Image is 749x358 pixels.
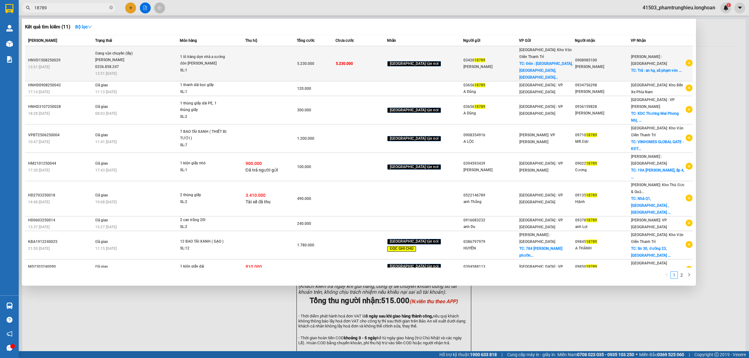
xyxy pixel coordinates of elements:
div: anh Du [463,224,519,230]
div: 09845 [575,239,630,245]
span: [GEOGRAPHIC_DATA] tận nơi [387,136,441,142]
li: 2 [678,271,685,279]
div: 1 lô hàng dọn nhà a sướng đón [PERSON_NAME] [180,54,227,67]
div: 0936159828 [575,104,630,110]
button: Bộ lọcdown [70,22,97,32]
a: 1 [671,272,678,278]
span: 18789 [586,239,597,244]
span: 18789 [474,104,485,109]
span: Đã giao [95,264,108,269]
span: Người nhận [575,38,595,43]
div: MD2303240090 [28,264,93,270]
span: Đã giao [95,193,108,197]
span: [GEOGRAPHIC_DATA]: Kho Bến Xe Phía Nam [631,83,683,94]
span: plus-circle [686,195,693,201]
div: 0908354916 [463,132,519,138]
li: Next Page [685,271,693,279]
div: [PERSON_NAME] [463,64,519,70]
div: SL: 1 [180,67,227,74]
span: [GEOGRAPHIC_DATA] : VP [GEOGRAPHIC_DATA] [519,83,563,94]
span: plus-circle [686,134,693,141]
div: 03656 [463,82,519,89]
span: [GEOGRAPHIC_DATA] tận nơi [387,108,441,113]
span: 18789 [586,218,597,222]
div: 09022 [575,160,630,167]
span: 18789 [586,133,597,137]
span: VP Nhận [631,38,646,43]
div: 0522146789 [463,192,519,199]
span: TC: KDC Thương Mai Phong Nhị, ... [631,111,679,123]
div: KBA1912240025 [28,239,93,245]
span: plus-circle [686,85,693,91]
span: 100.000 [297,165,311,169]
div: HNVD1508250029 [28,57,93,64]
span: Người gửi [463,38,480,43]
div: A Dũng [463,89,519,95]
span: [GEOGRAPHIC_DATA] tận nơi [387,239,441,244]
span: 17:30 [DATE] [28,168,50,172]
span: TC: 19A [PERSON_NAME], ấp 4, ... [631,168,684,179]
div: 0394588113 [463,264,519,270]
strong: Bộ lọc [75,24,92,29]
span: 14:48 [DATE] [28,200,50,204]
span: Tài xế đã thu [246,199,271,204]
span: 3.410.000 [246,193,266,198]
span: 13:51 [DATE] [28,65,50,69]
div: 1 thanh dài bọc giấy [180,82,227,89]
div: 1 thùng giấy dài PE, 1 thùng giấy [180,100,227,114]
div: HUYỀN [463,245,519,252]
span: TC: 784 [PERSON_NAME] phườn... [519,246,562,258]
span: [GEOGRAPHIC_DATA] [631,261,667,265]
img: warehouse-icon [6,302,13,309]
div: [PERSON_NAME] 0336.858.247 [95,57,142,70]
span: [GEOGRAPHIC_DATA] tận nơi [387,164,441,170]
span: [GEOGRAPHIC_DATA] : VP [PERSON_NAME] [519,161,563,172]
span: [GEOGRAPHIC_DATA] : VP [PERSON_NAME] [519,264,563,276]
span: Đã giao [95,161,108,166]
li: Previous Page [663,271,670,279]
span: [PERSON_NAME]: VP [PERSON_NAME] [519,133,555,144]
span: 1.200.000 [297,136,314,141]
span: VP Gửi [519,38,531,43]
span: 08:03 [DATE] [95,111,117,116]
button: right [685,271,693,279]
span: 21:50 [DATE] [28,246,50,251]
span: 18:28 [DATE] [28,111,50,116]
span: 11:15 [DATE] [95,246,117,251]
span: TC: Đón : [GEOGRAPHIC_DATA], [GEOGRAPHIC_DATA], [GEOGRAPHIC_DATA]... [519,61,573,80]
img: solution-icon [6,56,13,63]
span: 810.000 [246,264,262,269]
span: down [88,25,92,29]
span: 17:14 [DATE] [28,90,50,94]
div: 0386797979 [463,239,519,245]
button: left [663,271,670,279]
div: A LỘC [463,138,519,145]
div: [PERSON_NAME] [575,110,630,117]
span: [PERSON_NAME] : [GEOGRAPHIC_DATA] [631,154,667,166]
span: [GEOGRAPHIC_DATA] tận nơi [387,61,441,67]
div: A THÀNH [575,245,630,252]
img: logo-vxr [5,4,13,13]
div: 0394593439 [463,160,519,167]
div: HD2703250018 [28,192,93,199]
div: Đang vận chuyển (lấy) [95,50,142,57]
div: SL: 7 [180,142,227,149]
span: TC: Sn 30, đường 23, [GEOGRAPHIC_DATA] ... [631,246,671,258]
span: [PERSON_NAME]: VP [GEOGRAPHIC_DATA] [631,218,667,229]
span: [GEOGRAPHIC_DATA]: Kho Văn Điển Thanh Trì [631,233,683,244]
span: question-circle [7,317,12,323]
div: [PERSON_NAME] [575,89,630,95]
img: warehouse-icon [6,41,13,47]
div: 0934756298 [575,82,630,89]
span: 900.000 [246,161,262,166]
span: [PERSON_NAME] : [GEOGRAPHIC_DATA] [631,55,667,66]
span: [PERSON_NAME]: Kho Thủ Đức & Quậ... [631,183,684,194]
div: anh Lợi [575,224,630,230]
span: Đã giao [95,83,108,87]
div: anh Thắng [463,199,519,205]
a: 2 [678,272,685,278]
img: warehouse-icon [6,25,13,31]
div: 09135 [575,192,630,199]
span: Thu hộ [245,38,257,43]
